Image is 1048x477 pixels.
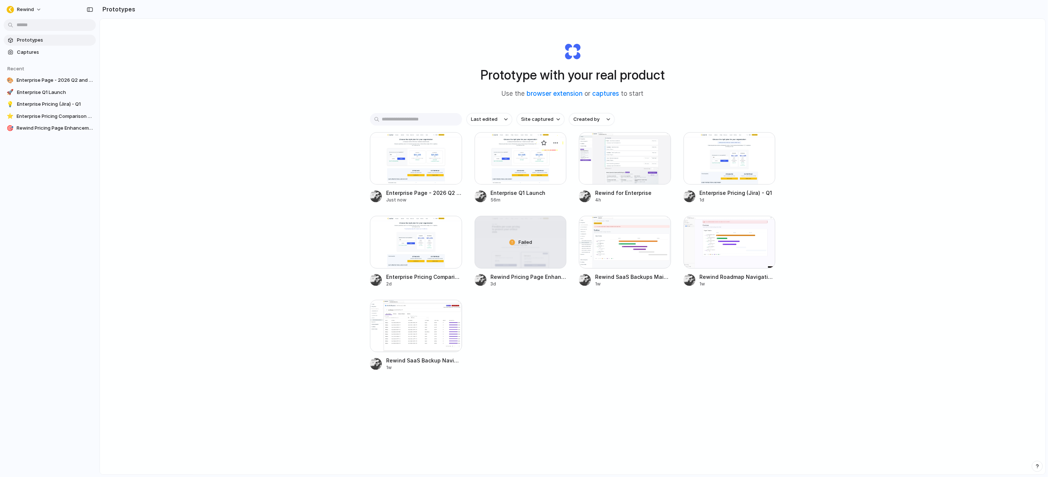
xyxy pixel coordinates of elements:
[593,90,619,97] a: captures
[684,132,776,203] a: Enterprise Pricing (Jira) - Q1Enterprise Pricing (Jira) - Q11d
[17,113,93,120] span: Enterprise Pricing Comparison - Further Vision
[700,189,776,197] span: Enterprise Pricing (Jira) - Q1
[595,189,671,197] span: Rewind for Enterprise
[491,281,567,287] div: 3d
[502,89,644,99] span: Use the or to start
[7,66,24,71] span: Recent
[386,189,462,197] span: Enterprise Page - 2026 Q2 and beyond
[4,111,96,122] a: ⭐Enterprise Pricing Comparison - Further Vision
[17,77,93,84] span: Enterprise Page - 2026 Q2 and beyond
[17,49,93,56] span: Captures
[17,36,93,44] span: Prototypes
[4,99,96,110] a: 💡Enterprise Pricing (Jira) - Q1
[386,357,462,364] span: Rewind SaaS Backup Navigation Button
[386,281,462,287] div: 2d
[700,273,776,281] span: Rewind Roadmap Navigation Integration
[7,89,14,96] div: 🚀
[579,132,671,203] a: Rewind for EnterpriseRewind for Enterprise4h
[17,101,93,108] span: Enterprise Pricing (Jira) - Q1
[17,6,34,13] span: Rewind
[7,101,14,108] div: 💡
[491,197,567,203] div: 56m
[4,4,45,15] button: Rewind
[7,124,14,132] div: 🎯
[518,239,532,246] span: Failed
[17,124,93,132] span: Rewind Pricing Page Enhancement
[17,89,93,96] span: Enterprise Q1 Launch
[684,216,776,287] a: Rewind Roadmap Navigation IntegrationRewind Roadmap Navigation Integration1w
[370,300,462,371] a: Rewind SaaS Backup Navigation ButtonRewind SaaS Backup Navigation Button1w
[386,197,462,203] div: Just now
[7,77,14,84] div: 🎨
[475,216,567,287] a: Rewind Pricing Page EnhancementFailedRewind Pricing Page Enhancement3d
[595,197,671,203] div: 4h
[370,216,462,287] a: Enterprise Pricing Comparison - Further VisionEnterprise Pricing Comparison - Further Vision2d
[517,113,565,126] button: Site captured
[579,216,671,287] a: Rewind SaaS Backups Main InterfaceRewind SaaS Backups Main Interface1w
[4,123,96,134] a: 🎯Rewind Pricing Page Enhancement
[491,189,567,197] span: Enterprise Q1 Launch
[386,364,462,371] div: 1w
[4,75,96,86] a: 🎨Enterprise Page - 2026 Q2 and beyond
[481,65,665,85] h1: Prototype with your real product
[521,116,553,123] span: Site captured
[99,5,135,14] h2: Prototypes
[595,273,671,281] span: Rewind SaaS Backups Main Interface
[700,197,776,203] div: 1d
[4,87,96,98] a: 🚀Enterprise Q1 Launch
[467,113,512,126] button: Last edited
[700,281,776,287] div: 1w
[370,132,462,203] a: Enterprise Page - 2026 Q2 and beyondEnterprise Page - 2026 Q2 and beyondJust now
[595,281,671,287] div: 1w
[4,35,96,46] a: Prototypes
[4,47,96,58] a: Captures
[386,273,462,281] span: Enterprise Pricing Comparison - Further Vision
[7,113,14,120] div: ⭐
[471,116,497,123] span: Last edited
[491,273,567,281] span: Rewind Pricing Page Enhancement
[569,113,615,126] button: Created by
[475,132,567,203] a: Enterprise Q1 LaunchEnterprise Q1 Launch56m
[573,116,600,123] span: Created by
[527,90,583,97] a: browser extension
